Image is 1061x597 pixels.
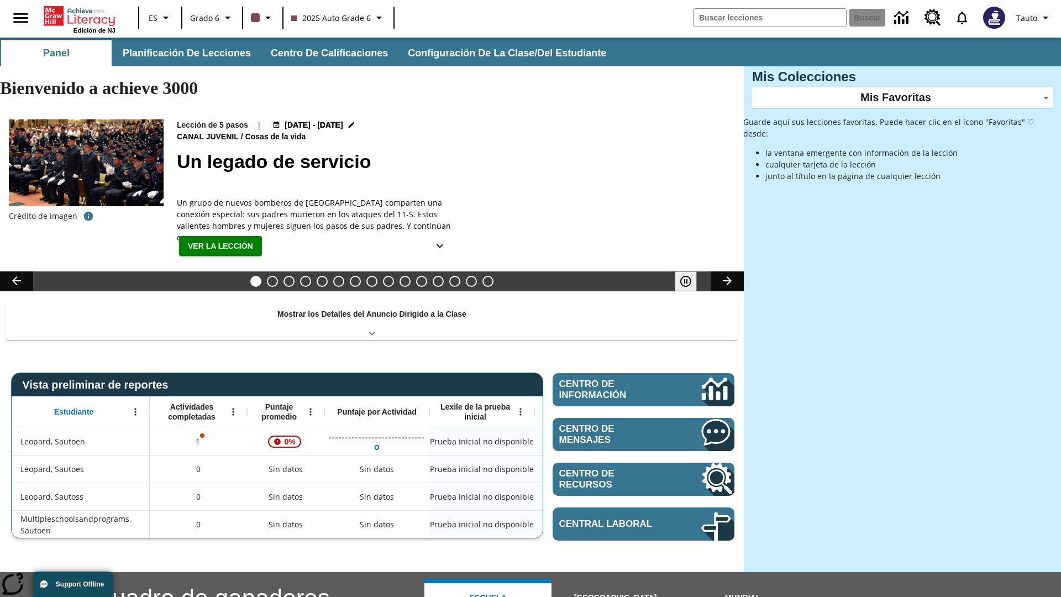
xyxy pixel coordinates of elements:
li: cualquier tarjeta de la lección [765,159,1053,170]
a: Central laboral [553,507,734,541]
span: Cosas de la vida [245,131,308,143]
div: Sin datos, Multipleschoolsandprograms, Sautoen [354,514,400,536]
a: Portada [44,5,115,27]
button: Diapositiva 14 En memoria de la jueza O'Connor [466,276,477,287]
button: Centro de calificaciones [262,40,397,66]
p: Mostrar los Detalles del Anuncio Dirigido a la Clase [277,308,466,320]
p: Lección de 5 pasos [177,119,248,131]
div: Mostrar los Detalles del Anuncio Dirigido a la Clase [6,302,738,340]
span: Tauto [1016,12,1037,24]
button: Diapositiva 13 ¡Hurra por el Día de la Constitución! [449,276,460,287]
span: Estudiante [54,407,94,417]
button: Perfil/Configuración [1012,8,1057,28]
button: Support Offline [33,572,113,597]
span: Edición de NJ [73,27,115,34]
div: 0, Multipleschoolsandprograms, Sautoen [150,510,247,538]
span: Grado 6 [190,12,219,24]
button: Abrir menú [302,404,319,420]
button: Diapositiva 12 Cocina nativoamericana [433,276,444,287]
img: Avatar [983,7,1005,29]
button: Abrir menú [127,404,144,420]
button: Diapositiva 2 Llevar el cine a la dimensión X [267,276,278,287]
span: / [241,132,243,141]
span: Lexile de la prueba inicial [435,402,516,422]
button: Crédito de foto: Departamento de Bomberos de Nueva York [77,206,99,226]
span: Canal juvenil [177,131,241,143]
div: Sin datos, Leopard, Sautoss [354,486,400,508]
p: Guarde aquí sus lecciones favoritas. Puede hacer clic en el ícono "Favoritas" ♡ desde: [743,116,1053,139]
span: 0 [196,519,201,530]
span: Sin datos [263,458,308,480]
span: Centro de información [559,379,664,401]
div: Pausar [675,271,708,291]
span: 0% [280,432,300,452]
button: Diapositiva 9 La historia de terror del tomate [383,276,394,287]
div: Sin datos, Leopard, Sautoes [354,458,400,480]
span: 0 [196,491,201,502]
button: Configuración de la clase/del estudiante [399,40,615,66]
button: Diapositiva 15 El equilibrio de la Constitución [482,276,493,287]
a: Centro de recursos, Se abrirá en una pestaña nueva. [918,3,948,33]
button: Diapositiva 11 La invasión de los CD con Internet [416,276,427,287]
span: Leopard, Sautoen [20,436,85,447]
div: 0, Leopard, Sautoes [150,455,247,483]
span: Actividades completadas [155,402,228,422]
button: Grado: Grado 6, Elige un grado [186,8,239,28]
span: Centro de recursos [559,468,668,490]
div: Sin datos, Multipleschoolsandprograms, Sautoen [534,510,639,538]
button: Diapositiva 1 Un legado de servicio [250,276,261,287]
a: Centro de información [553,373,734,406]
div: Sin datos, Leopard, Sautoes [534,455,639,483]
button: Abrir menú [225,404,241,420]
span: Prueba inicial no disponible, Leopard, Sautoen [430,436,534,447]
div: Un grupo de nuevos bomberos de [GEOGRAPHIC_DATA] comparten una conexión especial: sus padres muri... [177,197,453,243]
button: Diapositiva 10 La moda en la antigua Roma [400,276,411,287]
button: Ver la lección [179,236,262,256]
button: Diapositiva 3 ¿Todos a bordo del Hyperloop? [283,276,295,287]
span: Support Offline [56,580,104,588]
div: Sin datos, Leopard, Sautoss [247,483,324,510]
button: 18 ago - 18 ago Elegir fechas [270,119,358,131]
p: 1 [195,436,202,447]
button: Abrir menú [512,404,529,420]
p: Crédito de imagen [9,211,77,222]
div: , 0%, ¡Atención! La puntuación media de 0% correspondiente al primer intento de este estudiante d... [247,427,324,455]
input: Buscar campo [694,9,846,27]
div: 1, Es posible que sea inválido el puntaje de una o más actividades., Leopard, Sautoen [150,427,247,455]
span: 2025 Auto Grade 6 [291,12,371,24]
button: Pausar [675,271,697,291]
button: Abrir el menú lateral [4,2,37,34]
span: Prueba inicial no disponible, Leopard, Sautoes [430,463,534,475]
span: Puntaje promedio [253,402,306,422]
span: Prueba inicial no disponible, Leopard, Sautoss [430,491,534,502]
a: Centro de información [887,3,918,33]
span: Prueba inicial no disponible, Multipleschoolsandprograms, Sautoen [430,519,534,530]
span: ES [149,12,157,24]
span: | [257,119,261,131]
span: Leopard, Sautoss [20,491,83,502]
div: 0, Leopard, Sautoss [150,483,247,510]
h3: Mis Colecciones [752,69,1053,85]
button: Diapositiva 4 ¿Lo quieres con papas fritas? [300,276,311,287]
button: Diapositiva 6 ¿Los autos del futuro? [333,276,344,287]
li: junto al título en la página de cualquier lección [765,170,1053,182]
span: Leopard, Sautoes [20,463,84,475]
span: Sin datos [263,485,308,508]
span: Sin datos [263,513,308,536]
div: Sin datos, Multipleschoolsandprograms, Sautoen [247,510,324,538]
button: Panel [1,40,112,66]
button: Clase: 2025 Auto Grade 6, Selecciona una clase [287,8,390,28]
div: Sin datos, Leopard, Sautoss [534,483,639,510]
h2: Un legado de servicio [177,148,731,176]
div: Sin datos, Leopard, Sautoes [247,455,324,483]
span: Puntaje por Actividad [337,407,416,417]
span: [DATE] - [DATE] [285,119,343,131]
li: la ventana emergente con información de la lección [765,147,1053,159]
button: Planificación de lecciones [114,40,260,66]
span: Centro de mensajes [559,423,668,446]
span: 0 [196,463,201,475]
div: Portada [44,4,115,34]
button: El color de la clase es café oscuro. Cambiar el color de la clase. [246,8,279,28]
img: una fotografía de la ceremonia de graduación de la promoción de 2019 del Departamento de Bomberos... [9,119,164,207]
span: Vista preliminar de reportes [22,379,174,391]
